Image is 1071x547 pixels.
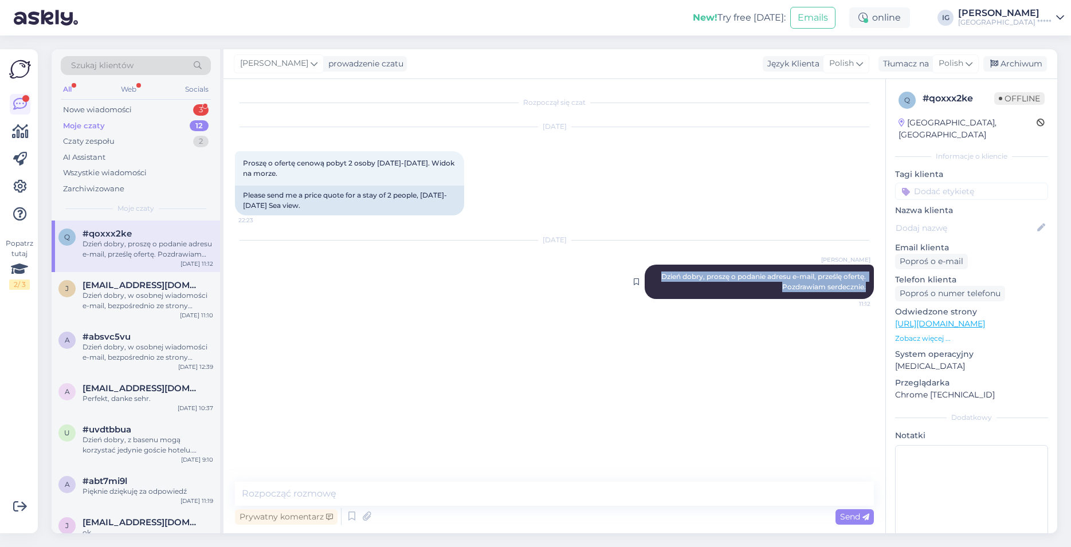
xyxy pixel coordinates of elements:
span: 22:23 [238,216,281,225]
span: a [65,387,70,396]
div: Nowe wiadomości [63,104,132,116]
div: AI Assistant [63,152,105,163]
div: [DATE] 10:37 [178,404,213,412]
div: # qoxxx2ke [923,92,994,105]
div: [GEOGRAPHIC_DATA], [GEOGRAPHIC_DATA] [899,117,1037,141]
span: q [904,96,910,104]
div: Dodatkowy [895,412,1048,423]
div: Zarchiwizowane [63,183,124,195]
span: j [65,284,69,293]
span: [PERSON_NAME] [240,57,308,70]
div: Prywatny komentarz [235,509,338,525]
div: [DATE] 12:39 [178,363,213,371]
input: Dodać etykietę [895,183,1048,200]
div: prowadzenie czatu [324,58,403,70]
span: #absvc5vu [83,332,131,342]
div: IG [937,10,954,26]
span: Dzień dobry, proszę o podanie adresu e-mail, prześlę ofertę. Pozdrawiam serdecznie. [661,272,868,291]
div: Dzień dobry, proszę o podanie adresu e-mail, prześlę ofertę. Pozdrawiam serdecznie. [83,239,213,259]
b: New! [693,12,717,23]
span: Offline [994,92,1045,105]
div: Rozpoczął się czat [235,97,874,108]
p: Telefon klienta [895,274,1048,286]
p: Zobacz więcej ... [895,333,1048,344]
span: Proszę o ofertę cenową pobyt 2 osoby [DATE]-[DATE]. Widok na morze. [243,159,456,178]
div: Tłumacz na [878,58,929,70]
div: 3 [193,104,209,116]
p: Tagi klienta [895,168,1048,180]
img: Askly Logo [9,58,31,80]
div: Archiwum [983,56,1047,72]
p: Nazwa klienta [895,204,1048,217]
p: Przeglądarka [895,377,1048,389]
span: #qoxxx2ke [83,229,132,239]
div: online [849,7,910,28]
div: Język Klienta [763,58,819,70]
div: Pięknie dziękuję za odpowiedź [83,486,213,497]
div: Web [119,82,139,97]
div: [DATE] 9:10 [181,455,213,464]
div: [DATE] [235,235,874,245]
span: [PERSON_NAME] [821,255,870,264]
span: Send [840,511,869,522]
div: Dzień dobry, w osobnej wiadomości e-mail, bezpośrednio ze strony [GEOGRAPHIC_DATA]***** wysłałam ... [83,342,213,363]
a: [URL][DOMAIN_NAME] [895,318,985,329]
p: Chrome [TECHNICAL_ID] [895,389,1048,401]
div: [DATE] 11:10 [180,311,213,320]
div: ok [83,528,213,538]
span: u [64,428,70,437]
p: Email klienta [895,242,1048,254]
div: Try free [DATE]: [693,11,786,25]
p: System operacyjny [895,348,1048,360]
div: All [61,82,74,97]
span: a [65,336,70,344]
div: 2 [193,136,209,147]
span: #uvdtbbua [83,424,131,435]
div: [PERSON_NAME] [958,9,1052,18]
div: Dzień dobry, w osobnej wiadomości e-mail, bezpośrednio ze strony [GEOGRAPHIC_DATA]***** wysłałam ... [83,290,213,311]
div: Poproś o e-mail [895,254,968,269]
span: Moje czaty [117,203,154,214]
span: Polish [829,57,854,70]
div: Moje czaty [63,120,105,132]
a: [PERSON_NAME][GEOGRAPHIC_DATA] ***** [958,9,1064,27]
button: Emails [790,7,835,29]
div: Wszystkie wiadomości [63,167,147,179]
div: 2 / 3 [9,280,30,290]
span: j [65,521,69,530]
p: Odwiedzone strony [895,306,1048,318]
div: [DATE] 11:12 [181,259,213,268]
div: Czaty zespołu [63,136,115,147]
span: a [65,480,70,489]
span: Szukaj klientów [71,60,134,72]
span: appeltsteve@web.de [83,383,202,393]
p: Notatki [895,430,1048,442]
div: Poproś o numer telefonu [895,286,1005,301]
div: [DATE] 11:19 [181,497,213,505]
input: Dodaj nazwę [896,222,1035,234]
span: #abt7mi9l [83,476,127,486]
p: [MEDICAL_DATA] [895,360,1048,372]
span: 11:12 [827,300,870,308]
div: Perfekt, danke sehr. [83,393,213,404]
span: jaroszbartosz1992@gmail.com [83,517,202,528]
div: 12 [190,120,209,132]
div: Please send me a price quote for a stay of 2 people, [DATE]-[DATE] Sea view. [235,186,464,215]
span: joanna2902846@wp.pl [83,280,202,290]
div: Popatrz tutaj [9,238,30,290]
div: Dzień dobry, z basenu mogą korzystać jedynie goście hotelu. Pozdrawiam serdecznie. [83,435,213,455]
div: Socials [183,82,211,97]
div: Informacje o kliencie [895,151,1048,162]
div: [DATE] [235,121,874,132]
span: q [64,233,70,241]
span: Polish [939,57,963,70]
